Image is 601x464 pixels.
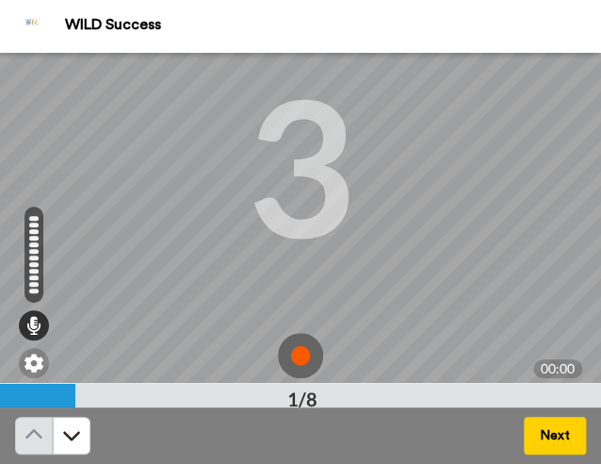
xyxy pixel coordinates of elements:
div: 00:00 [533,359,582,378]
button: Next [524,417,586,455]
img: Profile Image [10,4,56,49]
div: WILD Success [65,16,600,34]
img: ic_record_start.svg [278,333,323,378]
div: 3 [246,94,355,236]
img: ic_gear.svg [24,354,43,373]
div: 1/8 [257,386,348,412]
